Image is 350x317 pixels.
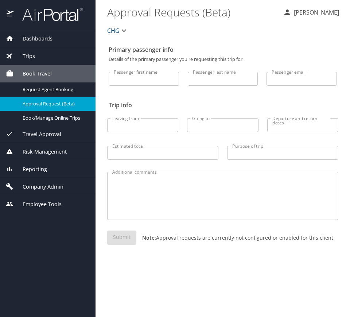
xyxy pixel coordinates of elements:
[136,234,333,241] p: Approval requests are currently not configured or enabled for this client
[13,35,52,43] span: Dashboards
[292,8,339,17] p: [PERSON_NAME]
[142,234,156,241] strong: Note:
[13,148,67,156] span: Risk Management
[280,6,342,19] button: [PERSON_NAME]
[13,165,47,173] span: Reporting
[109,57,337,62] p: Details of the primary passenger you're requesting this trip for
[13,130,61,138] span: Travel Approval
[13,70,52,78] span: Book Travel
[109,44,337,55] h2: Primary passenger info
[107,1,277,23] h1: Approval Requests (Beta)
[109,99,337,111] h2: Trip info
[104,23,131,38] button: CHG
[23,86,87,93] span: Request Agent Booking
[23,100,87,107] span: Approval Request (Beta)
[13,183,63,191] span: Company Admin
[14,7,83,22] img: airportal-logo.png
[23,115,87,121] span: Book/Manage Online Trips
[7,7,14,22] img: icon-airportal.png
[13,52,35,60] span: Trips
[13,200,62,208] span: Employee Tools
[107,26,120,36] span: CHG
